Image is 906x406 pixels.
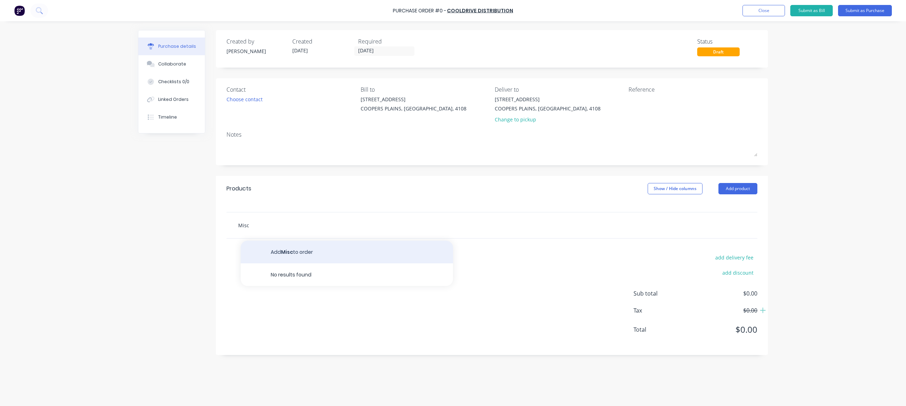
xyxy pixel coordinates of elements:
[361,85,489,94] div: Bill to
[226,130,757,139] div: Notes
[158,96,189,103] div: Linked Orders
[718,183,757,194] button: Add product
[361,105,466,112] div: COOPERS PLAINS, [GEOGRAPHIC_DATA], 4108
[241,241,453,263] button: AddMiscto order
[495,105,601,112] div: COOPERS PLAINS, [GEOGRAPHIC_DATA], 4108
[226,85,355,94] div: Contact
[238,218,379,232] input: Start typing to add a product...
[358,37,418,46] div: Required
[697,47,740,56] div: Draft
[633,289,687,298] span: Sub total
[447,7,513,14] a: CoolDrive Distribution
[226,37,287,46] div: Created by
[158,79,189,85] div: Checklists 0/0
[697,37,757,46] div: Status
[495,116,601,123] div: Change to pickup
[226,184,251,193] div: Products
[838,5,892,16] button: Submit as Purchase
[158,61,186,67] div: Collaborate
[687,323,757,336] span: $0.00
[711,253,757,262] button: add delivery fee
[790,5,833,16] button: Submit as Bill
[138,38,205,55] button: Purchase details
[633,306,687,315] span: Tax
[495,85,624,94] div: Deliver to
[393,7,446,15] div: Purchase Order #0 -
[14,5,25,16] img: Factory
[687,306,757,315] span: $0.00
[648,183,703,194] button: Show / Hide columns
[718,268,757,277] button: add discount
[361,96,466,103] div: [STREET_ADDRESS]
[226,47,287,55] div: [PERSON_NAME]
[138,73,205,91] button: Checklists 0/0
[138,55,205,73] button: Collaborate
[226,96,263,103] div: Choose contact
[629,85,757,94] div: Reference
[292,37,352,46] div: Created
[495,96,601,103] div: [STREET_ADDRESS]
[158,43,196,50] div: Purchase details
[138,108,205,126] button: Timeline
[158,114,177,120] div: Timeline
[633,325,687,334] span: Total
[742,5,785,16] button: Close
[687,289,757,298] span: $0.00
[138,91,205,108] button: Linked Orders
